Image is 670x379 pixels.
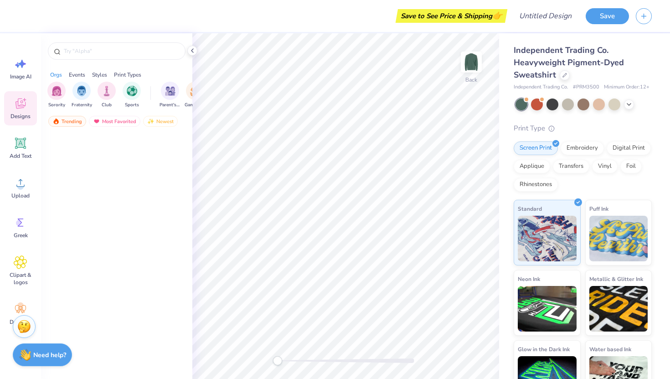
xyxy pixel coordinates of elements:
[512,7,579,25] input: Untitled Design
[93,118,100,125] img: most_fav.gif
[69,71,85,79] div: Events
[123,82,141,109] div: filter for Sports
[553,160,589,173] div: Transfers
[47,82,66,109] button: filter button
[518,216,577,261] img: Standard
[589,204,608,213] span: Puff Ink
[514,45,624,80] span: Independent Trading Co. Heavyweight Pigment-Dyed Sweatshirt
[63,47,180,56] input: Try "Alpha"
[72,82,92,109] button: filter button
[273,356,282,365] div: Accessibility label
[160,82,180,109] button: filter button
[514,83,568,91] span: Independent Trading Co.
[165,86,175,96] img: Parent's Weekend Image
[48,102,65,109] span: Sorority
[185,102,206,109] span: Game Day
[160,82,180,109] div: filter for Parent's Weekend
[92,71,107,79] div: Styles
[5,271,36,286] span: Clipart & logos
[14,232,28,239] span: Greek
[33,351,66,359] strong: Need help?
[518,274,540,284] span: Neon Ink
[89,116,140,127] div: Most Favorited
[607,141,651,155] div: Digital Print
[514,141,558,155] div: Screen Print
[185,82,206,109] div: filter for Game Day
[160,102,180,109] span: Parent's Weekend
[514,123,652,134] div: Print Type
[48,116,86,127] div: Trending
[125,102,139,109] span: Sports
[52,86,62,96] img: Sorority Image
[492,10,502,21] span: 👉
[98,82,116,109] div: filter for Club
[10,318,31,326] span: Decorate
[143,116,178,127] div: Newest
[462,53,480,71] img: Back
[573,83,599,91] span: # PRM3500
[10,152,31,160] span: Add Text
[465,76,477,84] div: Back
[102,102,112,109] span: Club
[10,113,31,120] span: Designs
[11,192,30,199] span: Upload
[518,286,577,332] img: Neon Ink
[589,216,648,261] img: Puff Ink
[604,83,649,91] span: Minimum Order: 12 +
[514,178,558,192] div: Rhinestones
[561,141,604,155] div: Embroidery
[190,86,201,96] img: Game Day Image
[127,86,137,96] img: Sports Image
[518,344,570,354] span: Glow in the Dark Ink
[72,82,92,109] div: filter for Fraternity
[47,82,66,109] div: filter for Sorority
[518,204,542,213] span: Standard
[52,118,60,125] img: trending.gif
[589,274,643,284] span: Metallic & Glitter Ink
[102,86,112,96] img: Club Image
[620,160,642,173] div: Foil
[114,71,141,79] div: Print Types
[589,344,631,354] span: Water based Ink
[50,71,62,79] div: Orgs
[77,86,87,96] img: Fraternity Image
[147,118,155,125] img: newest.gif
[10,73,31,80] span: Image AI
[72,102,92,109] span: Fraternity
[586,8,629,24] button: Save
[592,160,618,173] div: Vinyl
[589,286,648,332] img: Metallic & Glitter Ink
[185,82,206,109] button: filter button
[398,9,505,23] div: Save to See Price & Shipping
[123,82,141,109] button: filter button
[98,82,116,109] button: filter button
[514,160,550,173] div: Applique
